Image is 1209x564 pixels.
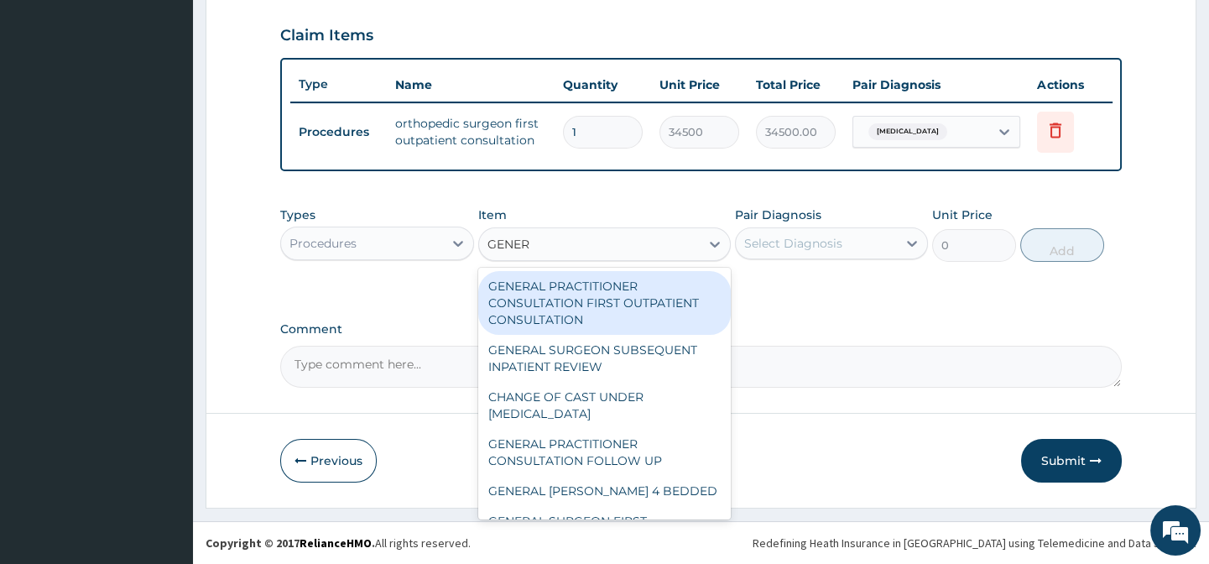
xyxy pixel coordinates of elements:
[87,94,282,116] div: Chat with us now
[280,27,373,45] h3: Claim Items
[290,117,387,148] td: Procedures
[300,535,372,551] a: RelianceHMO
[280,439,377,483] button: Previous
[8,381,320,440] textarea: Type your message and hit 'Enter'
[31,84,68,126] img: d_794563401_company_1708531726252_794563401
[478,382,731,429] div: CHANGE OF CAST UNDER [MEDICAL_DATA]
[753,535,1196,551] div: Redefining Heath Insurance in [GEOGRAPHIC_DATA] using Telemedicine and Data Science!
[844,68,1029,102] th: Pair Diagnosis
[1021,439,1122,483] button: Submit
[868,123,947,140] span: [MEDICAL_DATA]
[275,8,315,49] div: Minimize live chat window
[744,235,842,252] div: Select Diagnosis
[478,476,731,506] div: GENERAL [PERSON_NAME] 4 BEDDED
[280,322,1121,337] label: Comment
[387,68,555,102] th: Name
[478,271,731,335] div: GENERAL PRACTITIONER CONSULTATION FIRST OUTPATIENT CONSULTATION
[97,173,232,342] span: We're online!
[280,208,315,222] label: Types
[289,235,357,252] div: Procedures
[651,68,748,102] th: Unit Price
[478,506,731,553] div: GENERAL SURGEON FIRST OUTPATIENT CONSULTATION
[1020,228,1104,262] button: Add
[206,535,375,551] strong: Copyright © 2017 .
[555,68,651,102] th: Quantity
[290,69,387,100] th: Type
[478,335,731,382] div: GENERAL SURGEON SUBSEQUENT INPATIENT REVIEW
[193,521,1209,564] footer: All rights reserved.
[932,206,993,223] label: Unit Price
[478,429,731,476] div: GENERAL PRACTITIONER CONSULTATION FOLLOW UP
[1029,68,1113,102] th: Actions
[735,206,821,223] label: Pair Diagnosis
[748,68,844,102] th: Total Price
[478,206,507,223] label: Item
[387,107,555,157] td: orthopedic surgeon first outpatient consultation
